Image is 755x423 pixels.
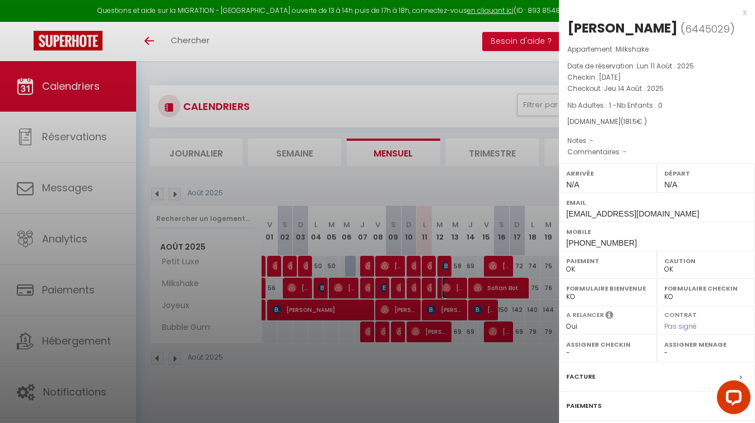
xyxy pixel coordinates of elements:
span: Nb Adultes : 1 - [567,100,663,110]
label: Facture [566,371,595,383]
label: Assigner Menage [664,339,748,350]
div: [DOMAIN_NAME] [567,117,747,127]
label: Formulaire Bienvenue [566,283,650,294]
span: N/A [566,180,579,189]
span: [EMAIL_ADDRESS][DOMAIN_NAME] [566,209,699,218]
label: Email [566,197,748,208]
p: Notes : [567,135,747,146]
p: Date de réservation : [567,61,747,72]
span: Lun 11 Août . 2025 [637,61,694,71]
label: Arrivée [566,168,650,179]
p: Commentaires : [567,146,747,158]
div: [PERSON_NAME] [567,19,678,37]
span: Nb Enfants : 0 [617,100,663,110]
span: 181.5 [623,117,637,126]
label: Paiements [566,400,602,412]
label: Départ [664,168,748,179]
span: Pas signé [664,321,697,331]
span: Jeu 14 Août . 2025 [604,84,664,93]
label: Assigner Checkin [566,339,650,350]
label: Paiement [566,255,650,266]
label: Caution [664,255,748,266]
span: N/A [664,180,677,189]
label: Formulaire Checkin [664,283,748,294]
div: x [559,6,747,19]
label: Contrat [664,310,697,318]
label: Mobile [566,226,748,237]
span: 6445029 [685,22,730,36]
span: Milkshake [616,44,649,54]
iframe: LiveChat chat widget [708,376,755,423]
i: Sélectionner OUI si vous souhaiter envoyer les séquences de messages post-checkout [605,310,613,323]
span: - [590,136,594,145]
span: [DATE] [599,72,621,82]
span: ( € ) [621,117,647,126]
label: A relancer [566,310,604,320]
span: ( ) [681,21,735,36]
p: Appartement : [567,44,747,55]
p: Checkout : [567,83,747,94]
span: [PHONE_NUMBER] [566,238,637,247]
span: - [623,147,627,157]
p: Checkin : [567,72,747,83]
